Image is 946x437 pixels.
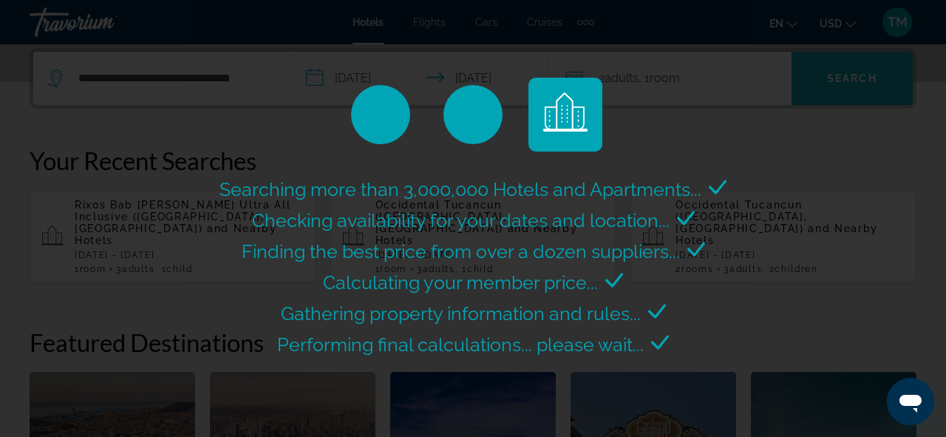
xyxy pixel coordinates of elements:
[252,209,670,231] span: Checking availability for your dates and location...
[277,333,644,356] span: Performing final calculations... please wait...
[281,302,641,325] span: Gathering property information and rules...
[220,178,701,200] span: Searching more than 3,000,000 Hotels and Apartments...
[887,378,934,425] iframe: Кнопка запуска окна обмена сообщениями
[242,240,680,262] span: Finding the best price from over a dozen suppliers...
[323,271,598,294] span: Calculating your member price...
